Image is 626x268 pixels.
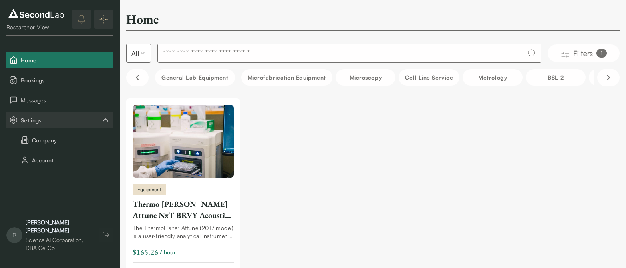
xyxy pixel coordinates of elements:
[573,48,593,59] span: Filters
[21,116,101,124] span: Settings
[137,186,161,193] span: Equipment
[6,112,113,128] div: Settings sub items
[597,69,620,86] button: Scroll right
[126,11,159,27] h2: Home
[21,56,110,64] span: Home
[526,69,586,86] button: BSL-2
[133,224,234,240] div: The ThermoFisher Attune (2017 model) is a user-friendly analytical instrument with 4 laser excita...
[6,7,66,20] img: logo
[21,96,110,104] span: Messages
[6,227,22,243] span: F
[6,72,113,88] button: Bookings
[6,23,66,31] div: Researcher View
[6,52,113,68] button: Home
[155,69,235,86] button: General Lab equipment
[6,112,113,128] button: Settings
[26,236,91,252] div: Science AI Corporation, DBA CellCo
[126,44,151,63] button: Select listing type
[6,132,113,148] button: Company
[126,69,149,86] button: Scroll left
[133,105,234,178] img: Thermo Fisher Attune NxT BRVY Acoustic Focusing Flow Cytometer
[241,69,332,86] button: Microfabrication Equipment
[21,76,110,84] span: Bookings
[133,246,158,258] div: $165.26
[26,218,91,234] div: [PERSON_NAME] [PERSON_NAME]
[548,44,620,62] button: Filters
[94,10,113,29] button: Expand/Collapse sidebar
[399,69,459,86] button: Cell line service
[72,10,91,29] button: notifications
[596,49,607,58] div: 1
[6,152,113,168] button: Account
[463,69,523,86] button: Metrology
[160,248,176,256] span: / hour
[6,92,113,108] button: Messages
[99,228,113,242] button: Log out
[133,198,234,221] div: Thermo [PERSON_NAME] Attune NxT BRVY Acoustic Focusing Flow Cytometer
[336,69,395,86] button: Microscopy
